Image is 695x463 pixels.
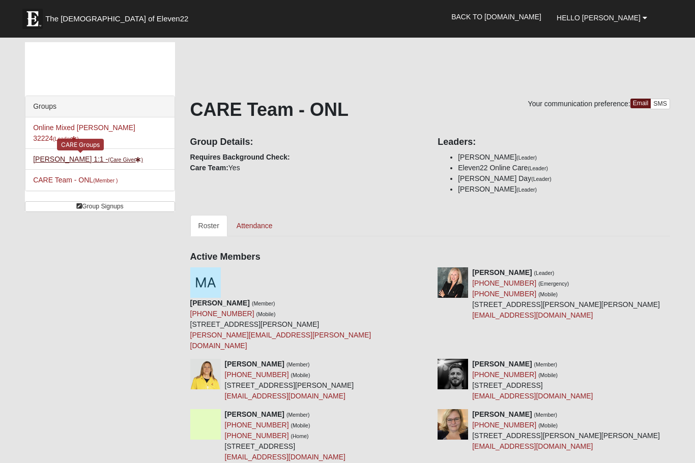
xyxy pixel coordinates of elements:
small: (Leader) [534,270,555,276]
strong: [PERSON_NAME] [225,360,284,368]
div: CARE Groups [57,139,104,150]
small: (Leader) [516,155,537,161]
a: [PHONE_NUMBER] [190,310,254,318]
li: Eleven22 Online Care [458,163,670,173]
h4: Leaders: [438,137,670,148]
span: Hello [PERSON_NAME] [557,14,641,22]
small: (Mobile) [538,422,558,428]
small: (Leader) [528,165,548,171]
strong: [PERSON_NAME] [472,268,532,276]
div: Yes [183,130,430,173]
small: (Member) [286,361,310,367]
small: (Mobile) [538,372,558,378]
div: [STREET_ADDRESS][PERSON_NAME] [190,298,423,351]
small: (Member) [534,361,558,367]
span: Your communication preference: [528,100,630,108]
a: [PHONE_NUMBER] [225,371,289,379]
a: [PHONE_NUMBER] [225,431,289,440]
li: [PERSON_NAME] Day [458,173,670,184]
a: [PERSON_NAME][EMAIL_ADDRESS][PERSON_NAME][DOMAIN_NAME] [190,331,371,350]
a: CARE Team - ONL(Member ) [33,176,118,184]
a: [PERSON_NAME] 1:1 -(Care Giver) [33,155,143,163]
h4: Active Members [190,252,670,263]
a: [PHONE_NUMBER] [472,371,536,379]
small: (Leader) [531,176,552,182]
small: (Member) [252,300,275,306]
strong: [PERSON_NAME] [472,410,532,418]
div: [STREET_ADDRESS][PERSON_NAME] [225,359,354,402]
a: [PHONE_NUMBER] [472,421,536,429]
h4: Group Details: [190,137,423,148]
li: [PERSON_NAME] [458,152,670,163]
h1: CARE Team - ONL [190,99,670,120]
a: Roster [190,215,227,236]
small: (Mobile) [291,422,310,428]
a: [EMAIL_ADDRESS][DOMAIN_NAME] [472,392,593,400]
small: (Home) [291,433,309,439]
small: (Mobile) [291,372,310,378]
strong: [PERSON_NAME] [225,410,284,418]
strong: [PERSON_NAME] [190,299,250,307]
a: [PHONE_NUMBER] [225,421,289,429]
small: (Mobile) [538,291,558,297]
a: [PHONE_NUMBER] [472,290,536,298]
li: [PERSON_NAME] [458,184,670,195]
div: [STREET_ADDRESS] [225,409,345,462]
small: (Emergency) [538,281,569,287]
a: Online Mixed [PERSON_NAME] 32224(Leader) [33,124,135,142]
strong: Care Team: [190,164,228,172]
a: [PHONE_NUMBER] [472,279,536,287]
a: The [DEMOGRAPHIC_DATA] of Eleven22 [17,4,221,29]
div: Groups [25,96,174,117]
strong: [PERSON_NAME] [472,360,532,368]
a: Hello [PERSON_NAME] [549,5,655,30]
a: SMS [650,99,670,109]
a: [EMAIL_ADDRESS][DOMAIN_NAME] [225,392,345,400]
small: (Leader) [516,187,537,193]
div: [STREET_ADDRESS][PERSON_NAME][PERSON_NAME] [472,409,660,452]
span: The [DEMOGRAPHIC_DATA] of Eleven22 [45,14,188,24]
a: [EMAIL_ADDRESS][DOMAIN_NAME] [472,442,593,450]
a: Email [630,99,651,108]
a: Attendance [228,215,281,236]
small: (Mobile) [256,311,276,317]
div: [STREET_ADDRESS] [472,359,593,402]
a: [EMAIL_ADDRESS][DOMAIN_NAME] [472,311,593,319]
small: (Care Giver ) [108,157,143,163]
small: (Member) [534,412,558,418]
small: (Member) [286,412,310,418]
a: Back to [DOMAIN_NAME] [444,4,549,29]
a: Group Signups [25,201,175,212]
div: [STREET_ADDRESS][PERSON_NAME][PERSON_NAME] [472,267,660,321]
small: (Leader ) [53,136,79,142]
strong: Requires Background Check: [190,153,290,161]
small: (Member ) [93,177,118,183]
img: Eleven22 logo [22,9,43,29]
